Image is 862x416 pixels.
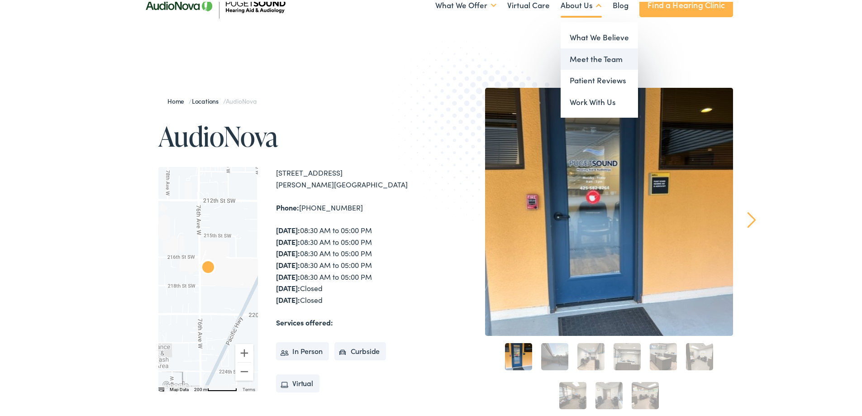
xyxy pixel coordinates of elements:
strong: [DATE]: [276,223,300,233]
a: 5 [650,341,677,368]
strong: [DATE]: [276,235,300,245]
strong: [DATE]: [276,281,300,291]
strong: [DATE]: [276,246,300,256]
a: 6 [686,341,713,368]
a: What We Believe [561,25,638,47]
a: 8 [595,380,623,407]
a: 1 [505,341,532,368]
button: Keyboard shortcuts [158,385,164,391]
img: Google [161,378,190,390]
div: [PHONE_NUMBER] [276,200,434,212]
a: Home [167,95,189,104]
strong: [DATE]: [276,270,300,280]
strong: Phone: [276,201,299,210]
a: Work With Us [561,90,638,111]
a: 7 [559,380,586,407]
a: 2 [541,341,568,368]
button: Map Scale: 200 m per 62 pixels [191,383,240,390]
a: Patient Reviews [561,68,638,90]
a: 9 [632,380,659,407]
div: [STREET_ADDRESS] [PERSON_NAME][GEOGRAPHIC_DATA] [276,165,434,188]
a: Terms (opens in new tab) [243,385,255,390]
strong: Services offered: [276,316,333,325]
button: Zoom out [235,361,253,379]
a: Open this area in Google Maps (opens a new window) [161,378,190,390]
div: 08:30 AM to 05:00 PM 08:30 AM to 05:00 PM 08:30 AM to 05:00 PM 08:30 AM to 05:00 PM 08:30 AM to 0... [276,223,434,304]
button: Zoom in [235,342,253,360]
li: In Person [276,340,329,359]
a: 3 [577,341,605,368]
a: Next [748,210,756,226]
span: AudioNova [226,95,257,104]
strong: [DATE]: [276,293,300,303]
a: Locations [192,95,223,104]
a: 4 [614,341,641,368]
span: 200 m [194,385,207,390]
strong: [DATE]: [276,258,300,268]
span: / / [167,95,257,104]
a: Meet the Team [561,47,638,68]
li: Curbside [334,340,386,359]
div: AudioNova [194,252,223,281]
button: Map Data [170,385,189,391]
li: Virtual [276,373,319,391]
h1: AudioNova [158,120,434,149]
